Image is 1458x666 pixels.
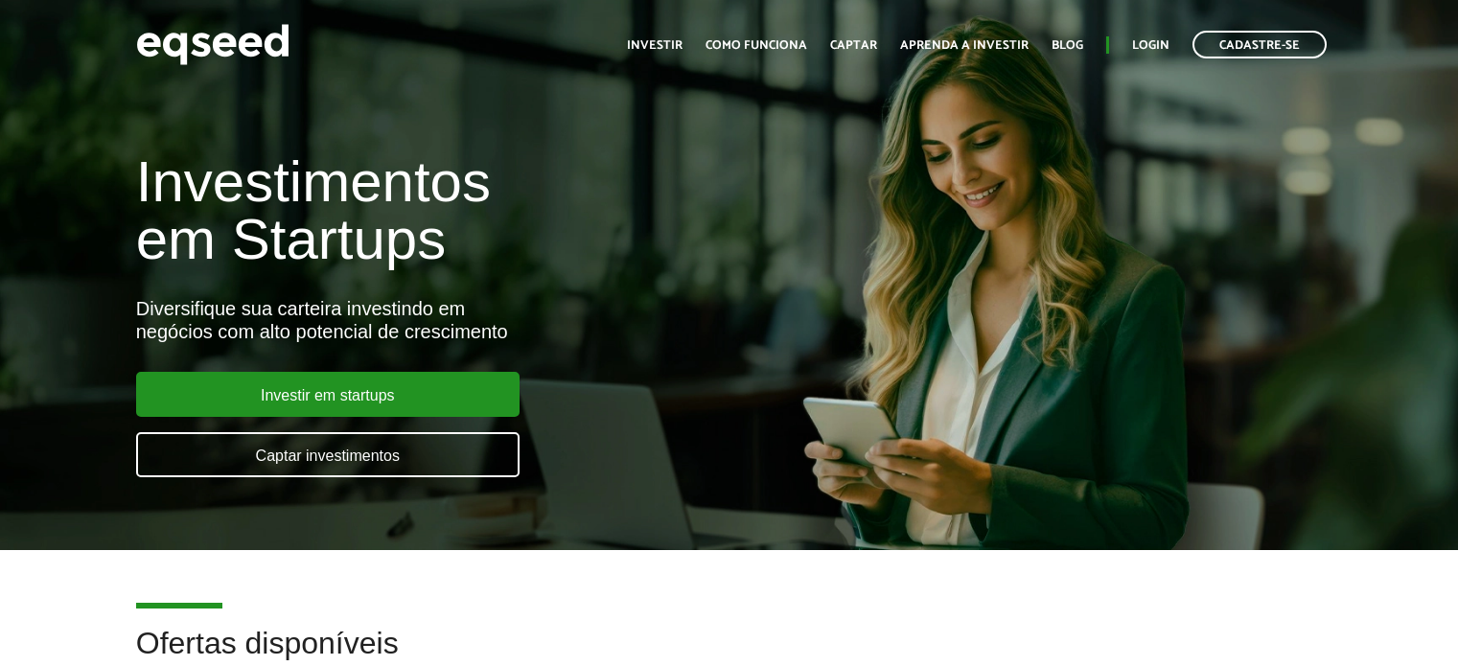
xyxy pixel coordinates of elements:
[1132,39,1169,52] a: Login
[136,432,520,477] a: Captar investimentos
[136,297,837,343] div: Diversifique sua carteira investindo em negócios com alto potencial de crescimento
[1192,31,1327,58] a: Cadastre-se
[1052,39,1083,52] a: Blog
[627,39,683,52] a: Investir
[136,372,520,417] a: Investir em startups
[830,39,877,52] a: Captar
[136,19,289,70] img: EqSeed
[136,153,837,268] h1: Investimentos em Startups
[900,39,1029,52] a: Aprenda a investir
[706,39,807,52] a: Como funciona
